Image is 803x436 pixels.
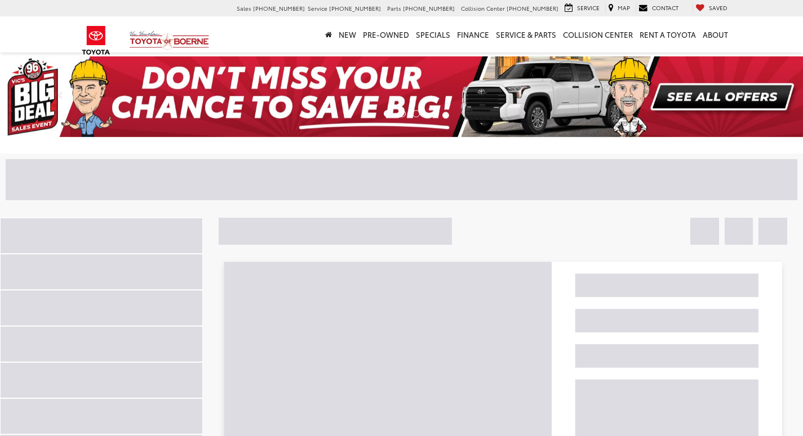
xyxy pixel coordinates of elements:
[693,3,730,14] a: My Saved Vehicles
[636,16,699,52] a: Rent a Toyota
[562,3,602,14] a: Service
[636,3,681,14] a: Contact
[412,16,454,52] a: Specials
[75,22,117,59] img: Toyota
[699,16,731,52] a: About
[618,3,630,12] span: Map
[454,16,493,52] a: Finance
[360,16,412,52] a: Pre-Owned
[577,3,600,12] span: Service
[461,4,505,12] span: Collision Center
[253,4,305,12] span: [PHONE_NUMBER]
[605,3,633,14] a: Map
[560,16,636,52] a: Collision Center
[387,4,401,12] span: Parts
[493,16,560,52] a: Service & Parts: Opens in a new tab
[322,16,335,52] a: Home
[709,3,727,12] span: Saved
[129,30,210,50] img: Vic Vaughan Toyota of Boerne
[329,4,381,12] span: [PHONE_NUMBER]
[335,16,360,52] a: New
[507,4,558,12] span: [PHONE_NUMBER]
[308,4,327,12] span: Service
[652,3,678,12] span: Contact
[237,4,251,12] span: Sales
[403,4,455,12] span: [PHONE_NUMBER]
